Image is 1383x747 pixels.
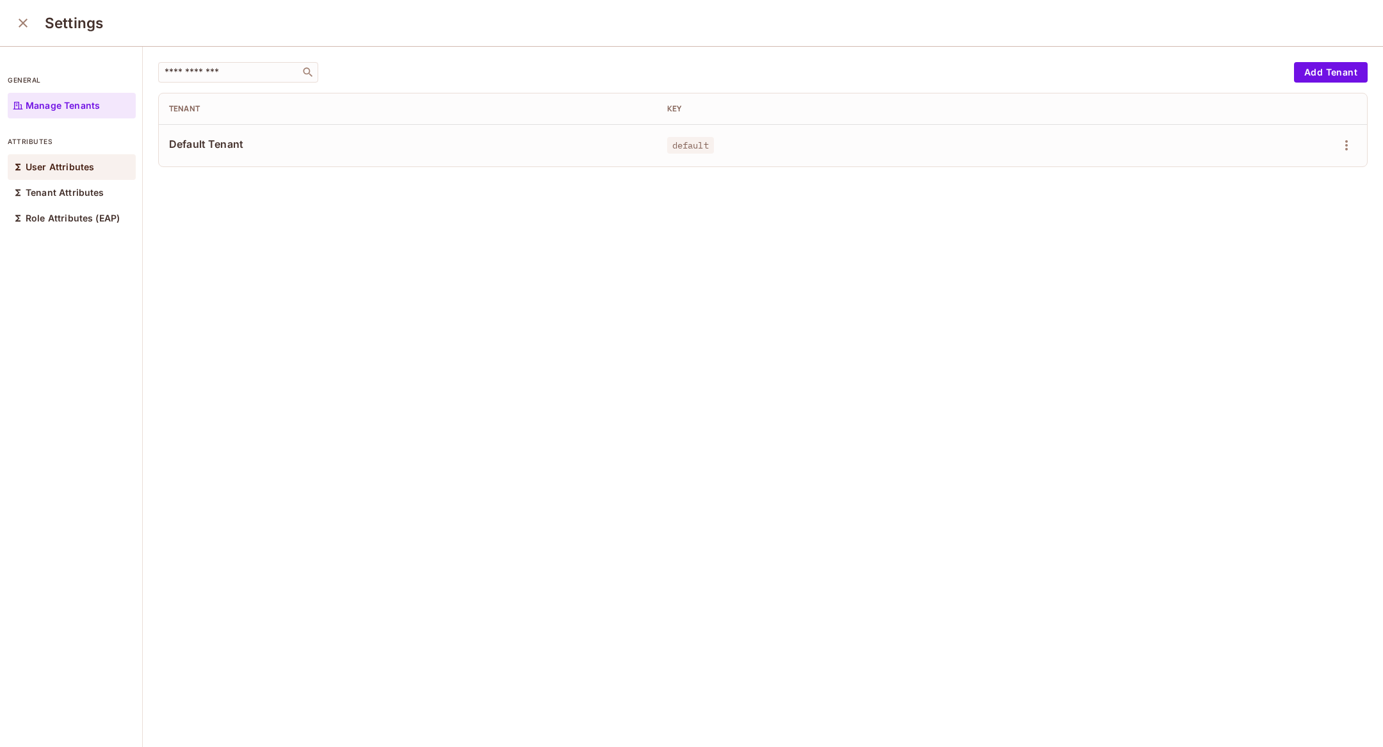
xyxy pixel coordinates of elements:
button: Add Tenant [1294,62,1368,83]
p: attributes [8,136,136,147]
p: Manage Tenants [26,100,100,111]
div: Key [667,104,1145,114]
p: Role Attributes (EAP) [26,213,120,223]
div: Tenant [169,104,647,114]
button: close [10,10,36,36]
p: Tenant Attributes [26,188,104,198]
h3: Settings [45,14,103,32]
p: User Attributes [26,162,94,172]
p: general [8,75,136,85]
span: Default Tenant [169,137,647,151]
span: default [667,137,714,154]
